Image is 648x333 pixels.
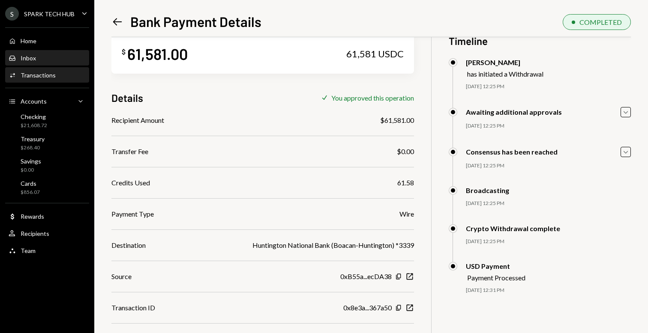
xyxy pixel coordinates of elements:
[397,178,414,188] div: 61.58
[130,13,261,30] h1: Bank Payment Details
[111,146,148,157] div: Transfer Fee
[466,58,543,66] div: [PERSON_NAME]
[5,93,89,109] a: Accounts
[331,94,414,102] div: You approved this operation
[5,67,89,83] a: Transactions
[466,83,631,90] div: [DATE] 12:25 PM
[111,209,154,219] div: Payment Type
[397,146,414,157] div: $0.00
[399,209,414,219] div: Wire
[21,144,45,152] div: $268.40
[111,271,132,282] div: Source
[5,33,89,48] a: Home
[466,200,631,207] div: [DATE] 12:25 PM
[346,48,404,60] div: 61,581 USDC
[5,226,89,241] a: Recipients
[21,54,36,62] div: Inbox
[21,189,40,196] div: $856.07
[466,238,631,245] div: [DATE] 12:25 PM
[21,166,41,174] div: $0.00
[21,98,47,105] div: Accounts
[5,7,19,21] div: S
[21,247,36,254] div: Team
[5,243,89,258] a: Team
[127,44,188,63] div: 61,581.00
[340,271,392,282] div: 0xB55a...ecDA38
[21,122,47,129] div: $21,608.72
[252,240,414,250] div: Huntington National Bank (Boacan-Huntington) *3339
[21,180,40,187] div: Cards
[467,274,525,282] div: Payment Processed
[5,177,89,198] a: Cards$856.07
[21,230,49,237] div: Recipients
[449,34,631,48] h3: Timeline
[466,287,631,294] div: [DATE] 12:31 PM
[466,186,509,194] div: Broadcasting
[5,50,89,65] a: Inbox
[579,18,622,26] div: COMPLETED
[111,91,143,105] h3: Details
[24,10,75,18] div: SPARK TECH HUB
[21,135,45,143] div: Treasury
[122,48,126,56] div: $
[466,148,558,156] div: Consensus has been reached
[5,110,89,131] a: Checking$21,608.72
[466,262,525,270] div: USD Payment
[21,158,41,165] div: Savings
[111,115,164,125] div: Recipient Amount
[21,37,36,45] div: Home
[21,213,44,220] div: Rewards
[466,122,631,130] div: [DATE] 12:25 PM
[5,133,89,153] a: Treasury$268.40
[5,155,89,175] a: Savings$0.00
[466,108,562,116] div: Awaiting additional approvals
[466,224,560,232] div: Crypto Withdrawal complete
[380,115,414,125] div: $61,581.00
[21,113,47,120] div: Checking
[111,303,155,313] div: Transaction ID
[467,70,543,78] div: has initiated a Withdrawal
[111,178,150,188] div: Credits Used
[343,303,392,313] div: 0x8e3a...367a50
[111,240,146,250] div: Destination
[466,162,631,169] div: [DATE] 12:25 PM
[5,208,89,224] a: Rewards
[21,71,56,79] div: Transactions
